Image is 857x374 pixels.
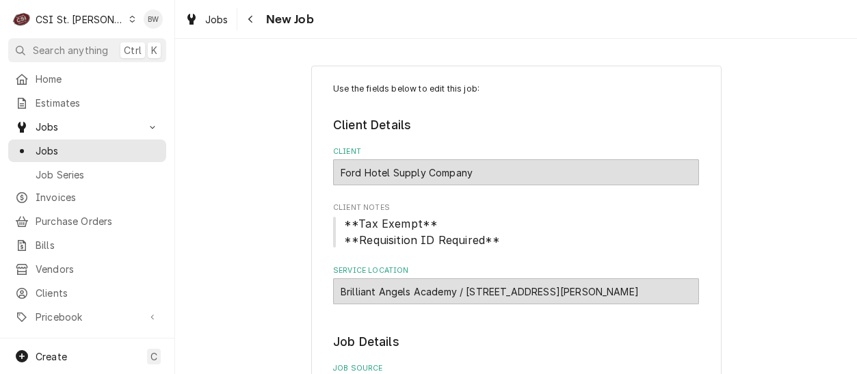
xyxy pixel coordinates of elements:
[36,168,159,182] span: Job Series
[333,202,699,248] div: Client Notes
[12,10,31,29] div: C
[8,258,166,280] a: Vendors
[8,234,166,256] a: Bills
[333,146,699,157] label: Client
[36,335,159,349] span: Reports
[8,282,166,304] a: Clients
[124,43,142,57] span: Ctrl
[344,217,500,247] span: **Tax Exempt** **Requisition ID Required**
[240,8,262,30] button: Navigate back
[8,331,166,353] a: Reports
[150,349,157,364] span: C
[144,10,163,29] div: BW
[8,92,166,114] a: Estimates
[36,214,159,228] span: Purchase Orders
[8,210,166,232] a: Purchase Orders
[333,265,699,276] label: Service Location
[12,10,31,29] div: CSI St. Louis's Avatar
[36,238,159,252] span: Bills
[36,262,159,276] span: Vendors
[333,146,699,185] div: Client
[36,286,159,300] span: Clients
[8,68,166,90] a: Home
[36,120,139,134] span: Jobs
[333,215,699,248] span: Client Notes
[333,363,699,374] label: Job Source
[8,186,166,209] a: Invoices
[8,139,166,162] a: Jobs
[262,10,314,29] span: New Job
[36,144,159,158] span: Jobs
[36,96,159,110] span: Estimates
[333,83,699,95] p: Use the fields below to edit this job:
[333,116,699,134] legend: Client Details
[36,310,139,324] span: Pricebook
[333,159,699,185] div: Ford Hotel Supply Company
[151,43,157,57] span: K
[333,278,699,304] div: Brilliant Angels Academy / 10160 W Florissant Ave, St. Louis, MO 63136
[333,265,699,304] div: Service Location
[36,190,159,204] span: Invoices
[333,333,699,351] legend: Job Details
[8,38,166,62] button: Search anythingCtrlK
[36,72,159,86] span: Home
[333,202,699,213] span: Client Notes
[36,12,124,27] div: CSI St. [PERSON_NAME]
[179,8,234,31] a: Jobs
[8,306,166,328] a: Go to Pricebook
[33,43,108,57] span: Search anything
[205,12,228,27] span: Jobs
[36,351,67,362] span: Create
[8,116,166,138] a: Go to Jobs
[8,163,166,186] a: Job Series
[144,10,163,29] div: Brad Wicks's Avatar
